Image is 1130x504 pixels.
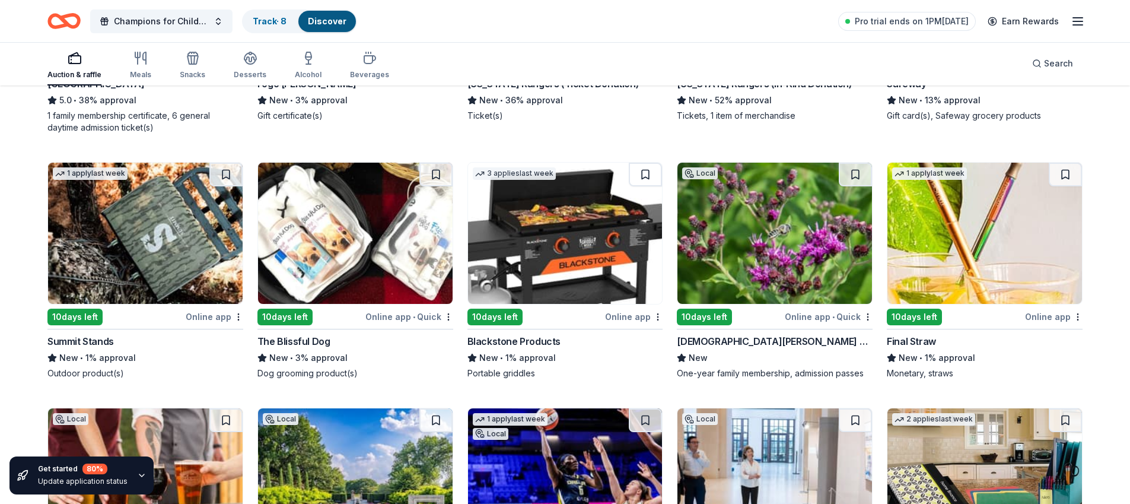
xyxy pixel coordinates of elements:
[290,96,293,105] span: •
[682,413,718,425] div: Local
[47,334,114,348] div: Summit Stands
[263,413,298,425] div: Local
[47,351,243,365] div: 1% approval
[899,93,918,107] span: New
[468,163,663,304] img: Image for Blackstone Products
[892,167,967,180] div: 1 apply last week
[130,46,151,85] button: Meals
[350,70,389,80] div: Beverages
[838,12,976,31] a: Pro trial ends on 1PM[DATE]
[677,309,732,325] div: 10 days left
[253,16,287,26] a: Track· 8
[677,367,873,379] div: One-year family membership, admission passes
[38,477,128,486] div: Update application status
[290,353,293,363] span: •
[47,7,81,35] a: Home
[234,70,266,80] div: Desserts
[467,351,663,365] div: 1% approval
[677,334,873,348] div: [DEMOGRAPHIC_DATA][PERSON_NAME] Wildflower Center
[1023,52,1083,75] button: Search
[899,351,918,365] span: New
[234,46,266,85] button: Desserts
[677,162,873,379] a: Image for Lady Bird Johnson Wildflower CenterLocal10days leftOnline app•Quick[DEMOGRAPHIC_DATA][P...
[295,70,322,80] div: Alcohol
[48,163,243,304] img: Image for Summit Stands
[479,351,498,365] span: New
[258,163,453,304] img: Image for The Blissful Dog
[53,413,88,425] div: Local
[257,93,453,107] div: 3% approval
[1044,56,1073,71] span: Search
[308,16,346,26] a: Discover
[682,167,718,179] div: Local
[467,93,663,107] div: 36% approval
[295,46,322,85] button: Alcohol
[605,309,663,324] div: Online app
[689,93,708,107] span: New
[257,110,453,122] div: Gift certificate(s)
[257,162,453,379] a: Image for The Blissful Dog10days leftOnline app•QuickThe Blissful DogNew•3% approvalDog grooming ...
[500,353,503,363] span: •
[689,351,708,365] span: New
[269,351,288,365] span: New
[47,309,103,325] div: 10 days left
[257,351,453,365] div: 3% approval
[981,11,1066,32] a: Earn Rewards
[74,96,77,105] span: •
[180,70,205,80] div: Snacks
[269,93,288,107] span: New
[677,163,872,304] img: Image for Lady Bird Johnson Wildflower Center
[479,93,498,107] span: New
[130,70,151,80] div: Meals
[467,367,663,379] div: Portable griddles
[710,96,713,105] span: •
[677,110,873,122] div: Tickets, 1 item of merchandise
[920,353,923,363] span: •
[47,93,243,107] div: 38% approval
[59,351,78,365] span: New
[855,14,969,28] span: Pro trial ends on 1PM[DATE]
[887,162,1083,379] a: Image for Final Straw1 applylast week10days leftOnline appFinal StrawNew•1% approvalMonetary, straws
[47,110,243,134] div: 1 family membership certificate, 6 general daytime admission ticket(s)
[887,351,1083,365] div: 1% approval
[53,167,128,180] div: 1 apply last week
[887,334,936,348] div: Final Straw
[257,334,330,348] div: The Blissful Dog
[887,110,1083,122] div: Gift card(s), Safeway grocery products
[677,93,873,107] div: 52% approval
[257,309,313,325] div: 10 days left
[500,96,503,105] span: •
[47,367,243,379] div: Outdoor product(s)
[114,14,209,28] span: Champions for Children
[892,413,975,426] div: 2 applies last week
[887,163,1082,304] img: Image for Final Straw
[467,334,561,348] div: Blackstone Products
[473,428,508,440] div: Local
[467,162,663,379] a: Image for Blackstone Products3 applieslast week10days leftOnline appBlackstone ProductsNew•1% app...
[47,46,101,85] button: Auction & raffle
[785,309,873,324] div: Online app Quick
[90,9,233,33] button: Champions for Children
[47,70,101,80] div: Auction & raffle
[186,309,243,324] div: Online app
[180,46,205,85] button: Snacks
[257,367,453,379] div: Dog grooming product(s)
[467,309,523,325] div: 10 days left
[887,93,1083,107] div: 13% approval
[47,162,243,379] a: Image for Summit Stands1 applylast week10days leftOnline appSummit StandsNew•1% approvalOutdoor p...
[38,464,128,474] div: Get started
[59,93,72,107] span: 5.0
[887,309,942,325] div: 10 days left
[365,309,453,324] div: Online app Quick
[473,167,556,180] div: 3 applies last week
[473,413,548,426] div: 1 apply last week
[920,96,923,105] span: •
[242,9,357,33] button: Track· 8Discover
[82,464,107,474] div: 80 %
[467,110,663,122] div: Ticket(s)
[887,367,1083,379] div: Monetary, straws
[80,353,83,363] span: •
[832,312,835,322] span: •
[350,46,389,85] button: Beverages
[413,312,415,322] span: •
